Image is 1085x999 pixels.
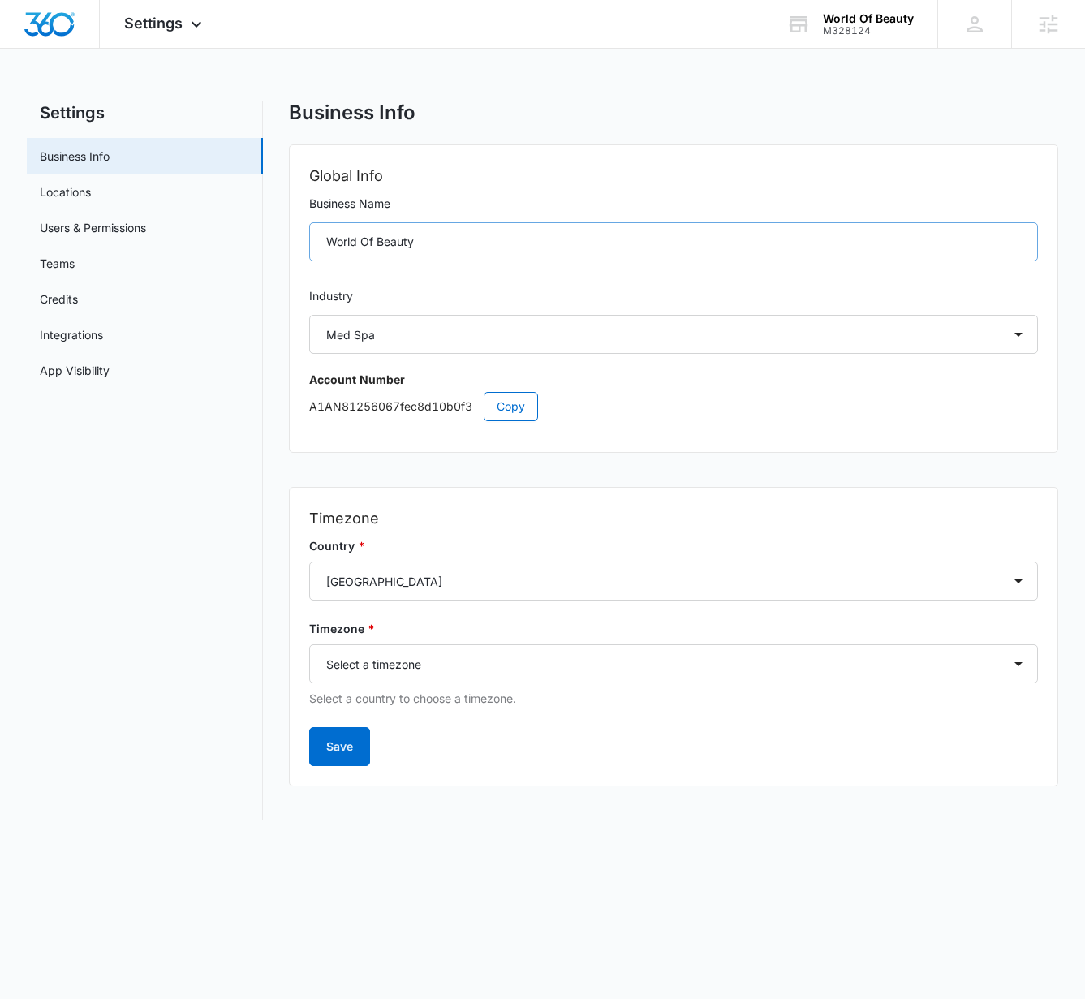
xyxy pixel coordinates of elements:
label: Business Name [309,195,1037,213]
button: Copy [484,392,538,421]
h2: Timezone [309,507,1037,530]
span: Copy [497,398,525,416]
label: Country [309,537,1037,555]
span: Settings [124,15,183,32]
h1: Business Info [289,101,415,125]
div: account name [823,12,914,25]
a: Locations [40,183,91,200]
h2: Settings [27,101,263,125]
div: account id [823,25,914,37]
p: Select a country to choose a timezone. [309,690,1037,708]
a: Integrations [40,326,103,343]
a: App Visibility [40,362,110,379]
a: Teams [40,255,75,272]
a: Users & Permissions [40,219,146,236]
a: Credits [40,291,78,308]
strong: Account Number [309,372,405,386]
label: Timezone [309,620,1037,638]
h2: Global Info [309,165,1037,187]
a: Business Info [40,148,110,165]
label: Industry [309,287,1037,305]
button: Save [309,727,370,766]
p: A1AN81256067fec8d10b0f3 [309,392,1037,421]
